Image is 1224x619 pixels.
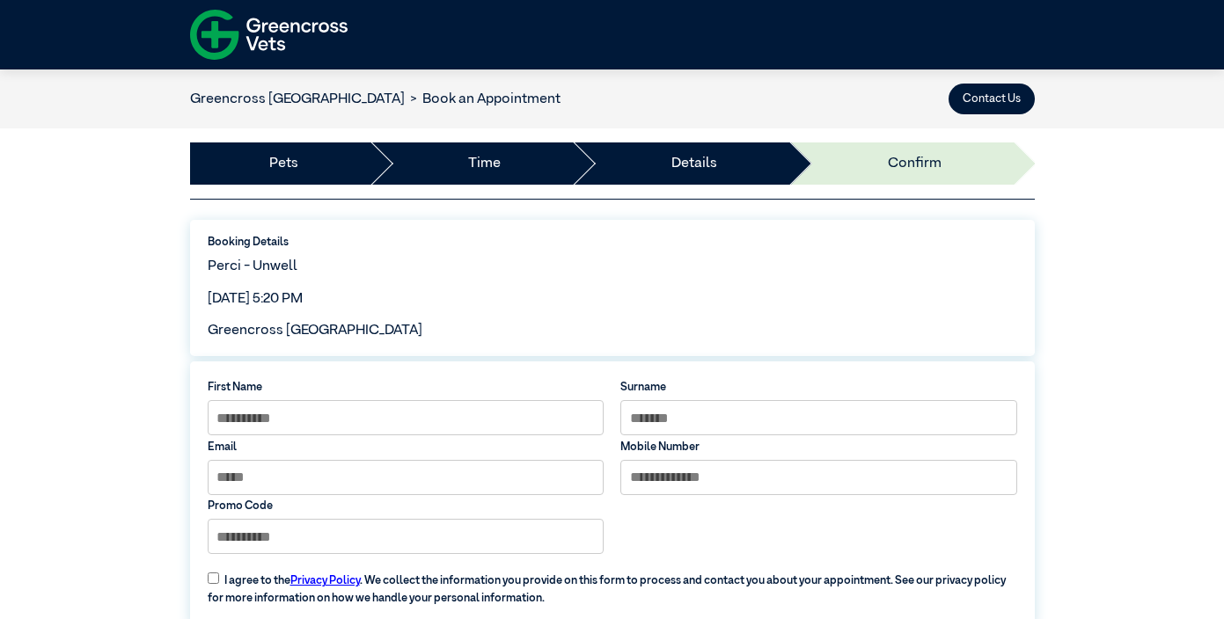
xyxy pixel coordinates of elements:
[949,84,1035,114] button: Contact Us
[620,439,1016,455] label: Mobile Number
[468,153,501,174] a: Time
[190,89,561,110] nav: breadcrumb
[620,379,1016,396] label: Surname
[208,234,1017,251] label: Booking Details
[208,292,303,306] span: [DATE] 5:20 PM
[208,324,422,338] span: Greencross [GEOGRAPHIC_DATA]
[671,153,717,174] a: Details
[405,89,561,110] li: Book an Appointment
[208,572,219,584] input: I agree to thePrivacy Policy. We collect the information you provide on this form to process and ...
[190,92,405,106] a: Greencross [GEOGRAPHIC_DATA]
[199,562,1025,607] label: I agree to the . We collect the information you provide on this form to process and contact you a...
[208,259,297,273] span: Perci - Unwell
[269,153,298,174] a: Pets
[190,4,348,65] img: f-logo
[208,379,604,396] label: First Name
[208,498,604,514] label: Promo Code
[290,575,360,586] a: Privacy Policy
[208,439,604,455] label: Email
